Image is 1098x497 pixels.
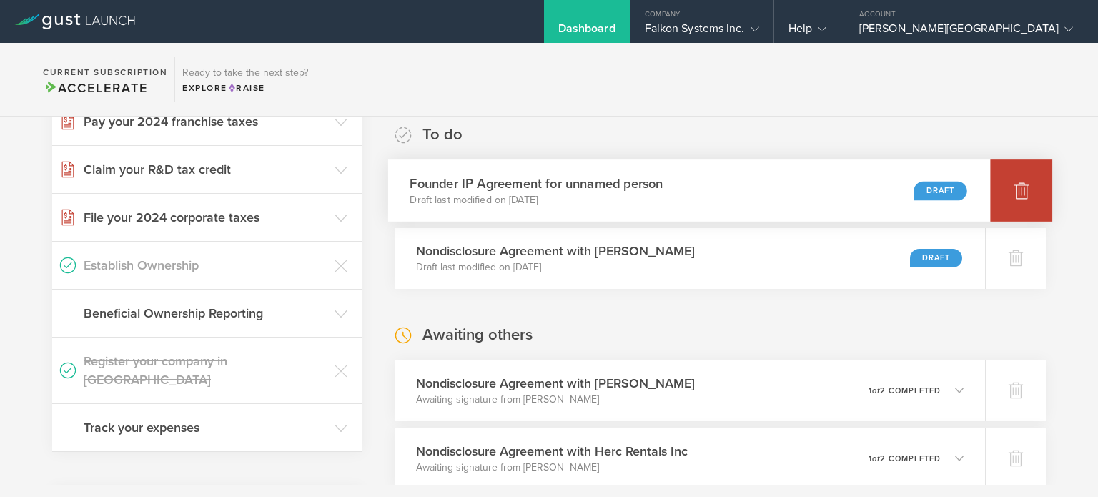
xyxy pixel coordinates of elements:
span: Raise [227,83,265,93]
h3: Beneficial Ownership Reporting [84,304,327,323]
h3: Nondisclosure Agreement with [PERSON_NAME] [416,374,695,393]
p: Draft last modified on [DATE] [416,260,695,275]
div: Help [788,21,826,43]
div: Ready to take the next step?ExploreRaise [174,57,315,102]
p: 1 2 completed [869,455,941,463]
p: 1 2 completed [869,387,941,395]
div: Draft [910,249,962,267]
h2: Current Subscription [43,68,167,77]
div: Draft [914,181,966,200]
div: Founder IP Agreement for unnamed personDraft last modified on [DATE]Draft [388,159,991,222]
em: of [872,386,880,395]
h3: Nondisclosure Agreement with [PERSON_NAME] [416,242,695,260]
div: Dashboard [558,21,615,43]
span: Accelerate [43,80,147,96]
h3: Founder IP Agreement for unnamed person [410,174,663,193]
h3: Ready to take the next step? [182,68,308,78]
div: [PERSON_NAME][GEOGRAPHIC_DATA] [859,21,1073,43]
h3: File your 2024 corporate taxes [84,208,327,227]
div: Explore [182,82,308,94]
p: Awaiting signature from [PERSON_NAME] [416,393,695,407]
h3: Register your company in [GEOGRAPHIC_DATA] [84,352,327,389]
h3: Nondisclosure Agreement with Herc Rentals Inc [416,442,688,461]
em: of [872,454,880,463]
h2: Awaiting others [422,325,533,345]
h3: Track your expenses [84,418,327,437]
h3: Claim your R&D tax credit [84,160,327,179]
iframe: Chat Widget [1027,428,1098,497]
div: Nondisclosure Agreement with [PERSON_NAME]Draft last modified on [DATE]Draft [395,228,985,289]
p: Awaiting signature from [PERSON_NAME] [416,461,688,475]
p: Draft last modified on [DATE] [410,192,663,207]
div: Falkon Systems Inc. [645,21,759,43]
h2: To do [422,124,463,145]
h3: Pay your 2024 franchise taxes [84,112,327,131]
h3: Establish Ownership [84,256,327,275]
